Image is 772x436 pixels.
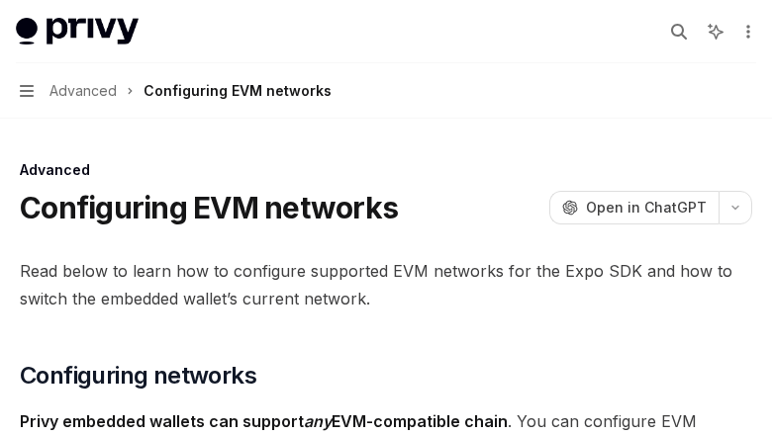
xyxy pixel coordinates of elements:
[144,79,332,103] div: Configuring EVM networks
[20,360,256,392] span: Configuring networks
[304,411,332,431] em: any
[20,190,398,225] h1: Configuring EVM networks
[736,18,756,45] button: More actions
[549,191,719,224] button: Open in ChatGPT
[49,79,117,103] span: Advanced
[586,198,707,218] span: Open in ChatGPT
[20,160,752,180] div: Advanced
[20,257,752,312] span: Read below to learn how to configure supported EVM networks for the Expo SDK and how to switch th...
[20,411,508,431] strong: Privy embedded wallets can support EVM-compatible chain
[16,18,139,45] img: light logo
